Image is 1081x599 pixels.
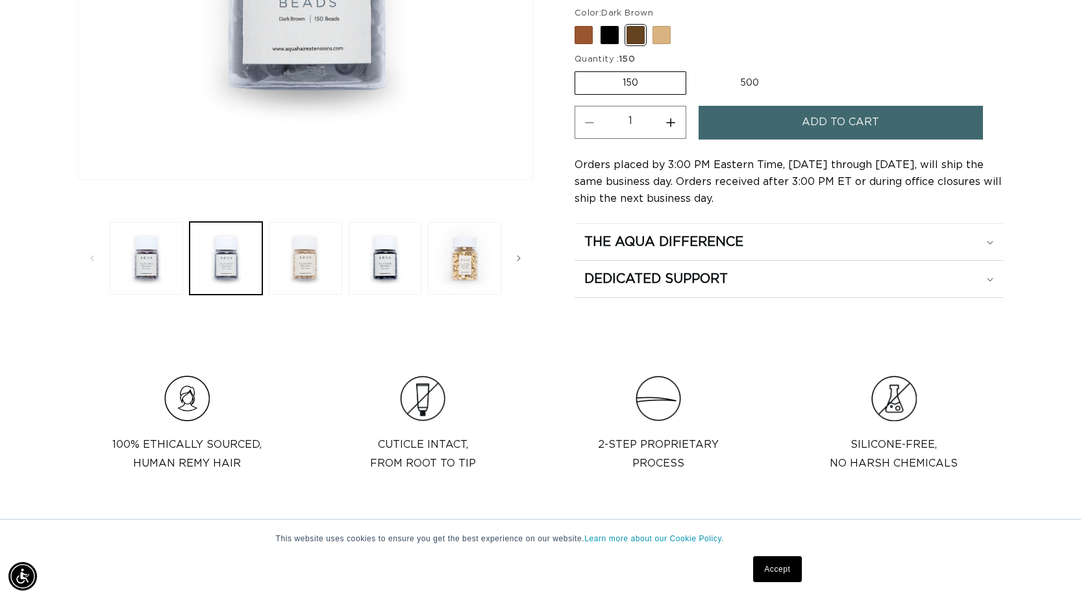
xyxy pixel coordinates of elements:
[78,244,106,273] button: Slide left
[627,26,645,44] label: Dark Brown
[8,562,37,591] div: Accessibility Menu
[575,7,654,20] legend: Color:
[601,9,653,18] span: Dark Brown
[598,435,719,473] p: 2-step proprietary process
[164,376,210,421] img: Hair_Icon_a70f8c6f-f1c4-41e1-8dbd-f323a2e654e6.png
[110,222,183,295] button: Load image 1 in gallery view
[1016,537,1081,599] iframe: Chat Widget
[575,53,636,66] legend: Quantity :
[349,222,422,295] button: Load image 4 in gallery view
[601,26,619,44] label: Black
[871,376,917,421] img: Group.png
[753,556,801,582] a: Accept
[504,244,533,273] button: Slide right
[575,160,1002,204] span: Orders placed by 3:00 PM Eastern Time, [DATE] through [DATE], will ship the same business day. Or...
[693,72,806,94] label: 500
[575,224,1003,260] summary: The Aqua Difference
[584,271,728,287] h2: Dedicated Support
[400,376,445,421] img: Clip_path_group_3e966cc6-585a-453a-be60-cd6cdacd677c.png
[190,222,263,295] button: Load image 2 in gallery view
[584,234,743,251] h2: The Aqua Difference
[830,435,958,473] p: Silicone-Free, No Harsh Chemicals
[575,261,1003,297] summary: Dedicated Support
[428,222,501,295] button: Load image 5 in gallery view
[584,534,724,543] a: Learn more about our Cookie Policy.
[802,106,879,139] span: Add to cart
[636,376,681,421] img: Clip_path_group_11631e23-4577-42dd-b462-36179a27abaf.png
[652,26,671,44] label: Blonde
[112,435,262,473] p: 100% Ethically sourced, Human Remy Hair
[575,26,593,44] label: Brown
[619,55,635,64] span: 150
[370,435,476,473] p: Cuticle intact, from root to tip
[699,106,983,139] button: Add to cart
[575,71,686,95] label: 150
[269,222,342,295] button: Load image 3 in gallery view
[276,533,806,544] p: This website uses cookies to ensure you get the best experience on our website.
